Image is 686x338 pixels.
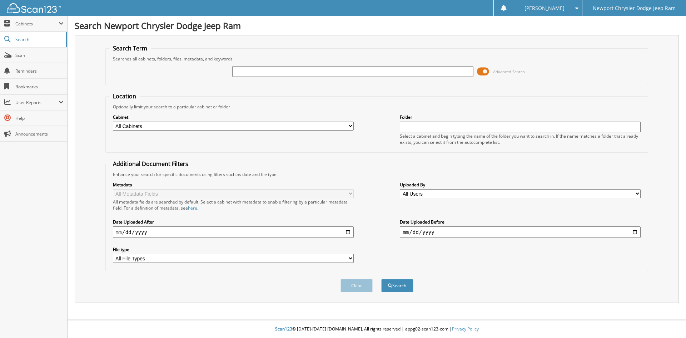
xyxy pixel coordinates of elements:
[15,36,63,43] span: Search
[75,20,679,31] h1: Search Newport Chrysler Dodge Jeep Ram
[15,131,64,137] span: Announcements
[188,205,197,211] a: here
[525,6,565,10] span: [PERSON_NAME]
[593,6,676,10] span: Newport Chrysler Dodge Jeep Ram
[113,226,354,238] input: start
[15,84,64,90] span: Bookmarks
[109,104,645,110] div: Optionally limit your search to a particular cabinet or folder
[493,69,525,74] span: Advanced Search
[340,279,373,292] button: Clear
[400,114,641,120] label: Folder
[381,279,413,292] button: Search
[109,92,140,100] legend: Location
[15,52,64,58] span: Scan
[7,3,61,13] img: scan123-logo-white.svg
[15,68,64,74] span: Reminders
[109,171,645,177] div: Enhance your search for specific documents using filters such as date and file type.
[109,56,645,62] div: Searches all cabinets, folders, files, metadata, and keywords
[68,320,686,338] div: © [DATE]-[DATE] [DOMAIN_NAME]. All rights reserved | appg02-scan123-com |
[113,246,354,253] label: File type
[452,326,479,332] a: Privacy Policy
[400,219,641,225] label: Date Uploaded Before
[400,133,641,145] div: Select a cabinet and begin typing the name of the folder you want to search in. If the name match...
[113,219,354,225] label: Date Uploaded After
[113,182,354,188] label: Metadata
[400,182,641,188] label: Uploaded By
[113,199,354,211] div: All metadata fields are searched by default. Select a cabinet with metadata to enable filtering b...
[113,114,354,120] label: Cabinet
[275,326,292,332] span: Scan123
[15,21,59,27] span: Cabinets
[15,115,64,121] span: Help
[15,99,59,106] span: User Reports
[109,160,192,168] legend: Additional Document Filters
[400,226,641,238] input: end
[109,44,151,52] legend: Search Term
